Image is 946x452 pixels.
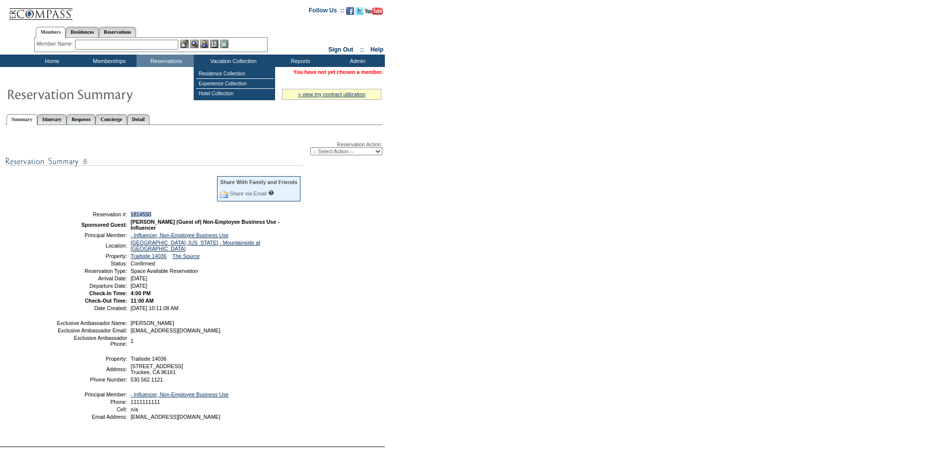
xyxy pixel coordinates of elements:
[99,27,136,37] a: Reservations
[131,240,260,252] a: [GEOGRAPHIC_DATA], [US_STATE] - Mountainside at [GEOGRAPHIC_DATA]
[131,327,220,333] span: [EMAIL_ADDRESS][DOMAIN_NAME]
[137,55,194,67] td: Reservations
[196,79,274,89] td: Experience Collection
[131,320,174,326] span: [PERSON_NAME]
[6,84,205,104] img: Reservaton Summary
[190,40,199,48] img: View
[56,320,127,326] td: Exclusive Ambassador Name:
[56,211,127,217] td: Reservation #:
[196,89,274,98] td: Hotel Collection
[131,290,150,296] span: 4:00 PM
[131,275,147,281] span: [DATE]
[131,232,228,238] a: - Influencer, Non-Employee Business Use
[346,10,354,16] a: Become our fan on Facebook
[85,298,127,304] strong: Check-Out Time:
[56,399,127,405] td: Phone:
[79,55,137,67] td: Memberships
[370,46,383,53] a: Help
[5,141,382,155] div: Reservation Action:
[56,363,127,375] td: Address:
[365,10,383,16] a: Subscribe to our YouTube Channel
[131,406,138,412] span: n/a
[346,7,354,15] img: Become our fan on Facebook
[229,191,267,196] a: Share via Email
[56,305,127,311] td: Date Created:
[56,406,127,412] td: Cell:
[328,46,353,53] a: Sign Out
[131,363,183,375] span: [STREET_ADDRESS] Truckee, CA 96161
[131,391,228,397] a: - Influencer, Non-Employee Business Use
[56,275,127,281] td: Arrival Date:
[56,232,127,238] td: Principal Member:
[131,283,147,289] span: [DATE]
[56,377,127,383] td: Phone Number:
[95,114,127,125] a: Concierge
[37,40,75,48] div: Member Name:
[172,253,200,259] a: The Source
[131,399,160,405] span: 1111111111
[200,40,209,48] img: Impersonate
[131,260,155,266] span: Confirmed
[66,27,99,37] a: Residences
[131,338,134,344] span: 1
[309,6,344,18] td: Follow Us ::
[56,253,127,259] td: Property:
[356,10,364,16] a: Follow us on Twitter
[220,179,297,185] div: Share With Family and Friends
[56,414,127,420] td: Email Address:
[196,69,274,79] td: Residence Collection
[37,114,67,125] a: Itinerary
[131,356,166,362] span: Trailside 14036
[56,356,127,362] td: Property:
[328,55,385,67] td: Admin
[56,240,127,252] td: Location:
[360,46,364,53] span: ::
[36,27,66,38] a: Members
[194,55,271,67] td: Vacation Collection
[131,253,166,259] a: Trailside 14036
[298,91,365,97] a: » view my contract utilization
[131,211,151,217] span: 1814550
[6,114,37,125] a: Summary
[5,155,303,168] img: subTtlResSummary.gif
[220,40,228,48] img: b_calculator.gif
[131,305,178,311] span: [DATE] 10:11:08 AM
[81,222,127,228] strong: Sponsored Guest:
[365,7,383,15] img: Subscribe to our YouTube Channel
[56,335,127,347] td: Exclusive Ambassador Phone:
[56,283,127,289] td: Departure Date:
[22,55,79,67] td: Home
[268,190,274,195] input: What is this?
[131,377,163,383] span: 530.562.1121
[271,55,328,67] td: Reports
[131,298,153,304] span: 11:00 AM
[89,290,127,296] strong: Check-In Time:
[210,40,218,48] img: Reservations
[356,7,364,15] img: Follow us on Twitter
[56,391,127,397] td: Principal Member:
[293,69,383,75] span: You have not yet chosen a member.
[56,327,127,333] td: Exclusive Ambassador Email:
[67,114,95,125] a: Requests
[131,414,220,420] span: [EMAIL_ADDRESS][DOMAIN_NAME]
[131,219,280,231] span: [PERSON_NAME] (Guest of) Non-Employee Business Use - Influencer
[180,40,189,48] img: b_edit.gif
[131,268,198,274] span: Space Available Reservation
[56,268,127,274] td: Reservation Type:
[127,114,150,125] a: Detail
[56,260,127,266] td: Status:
